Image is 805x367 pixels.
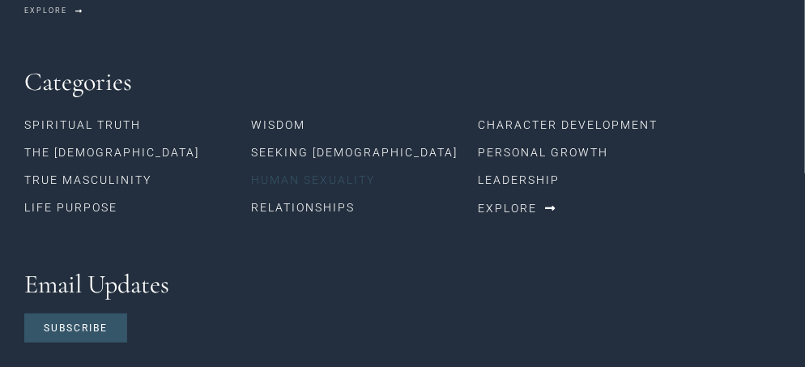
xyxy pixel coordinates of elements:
[478,194,556,223] a: Explore
[24,111,251,139] a: Spiritual Truth
[24,139,251,166] a: The [DEMOGRAPHIC_DATA]
[251,194,478,221] a: Relationships
[478,166,781,194] a: Leadership
[478,111,781,139] a: Character Development
[24,271,781,297] h3: Email Updates
[24,111,251,221] nav: Menu
[24,69,781,95] h3: Categories
[24,314,127,343] a: Subscribe
[251,166,478,194] a: Human Sexuality
[478,139,781,166] a: Personal Growth
[478,203,537,214] span: Explore
[44,323,108,333] span: Subscribe
[24,2,83,20] a: Explore
[24,194,251,221] a: Life Purpose
[251,111,478,221] nav: Menu
[251,139,478,166] a: Seeking [DEMOGRAPHIC_DATA]
[251,111,478,139] a: Wisdom
[24,166,251,194] a: True Masculinity
[478,111,781,194] nav: Menu
[24,7,67,15] span: Explore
